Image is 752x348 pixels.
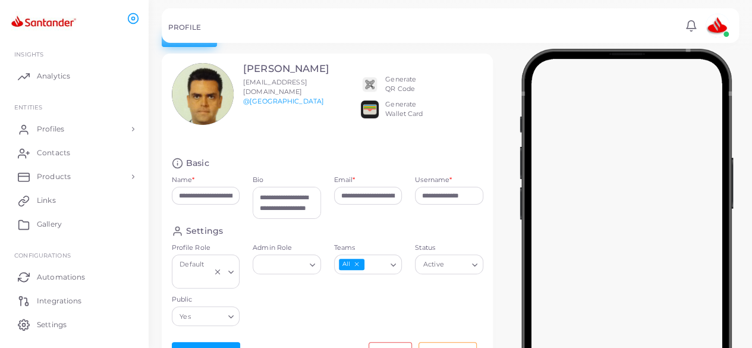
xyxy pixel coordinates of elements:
a: Automations [9,265,140,289]
span: Contacts [37,148,70,158]
input: Search for option [258,258,305,271]
h4: Settings [186,225,223,237]
a: @[GEOGRAPHIC_DATA] [243,97,324,105]
span: All [339,259,364,270]
label: Public [172,295,240,305]
img: apple-wallet.png [361,101,379,118]
span: Yes [178,311,193,323]
span: Settings [37,319,67,330]
span: Configurations [14,252,71,259]
a: Contacts [9,141,140,165]
span: Profiles [37,124,64,134]
label: Bio [253,175,321,185]
span: INSIGHTS [14,51,43,58]
label: Admin Role [253,243,321,253]
img: logo [11,11,77,33]
span: ENTITIES [14,104,42,111]
a: Profiles [9,117,140,141]
div: Search for option [253,255,321,274]
a: Integrations [9,289,140,312]
span: Analytics [37,71,70,81]
span: Gallery [37,219,62,230]
span: Products [37,171,71,182]
button: Deselect All [353,260,361,268]
a: Settings [9,312,140,336]
label: Teams [334,243,402,253]
input: Search for option [366,258,386,271]
label: Profile Role [172,243,240,253]
a: Links [9,189,140,212]
a: Gallery [9,212,140,236]
div: Generate QR Code [385,75,416,94]
img: avatar [706,14,729,37]
label: Status [415,243,483,253]
input: Search for option [446,258,467,271]
div: Search for option [172,306,240,325]
span: Integrations [37,296,81,306]
input: Search for option [193,310,224,323]
button: Clear Selected [213,267,222,277]
label: Email [334,175,355,185]
input: Search for option [177,273,211,286]
label: Name [172,175,195,185]
span: [EMAIL_ADDRESS][DOMAIN_NAME] [243,78,307,96]
div: Search for option [172,255,240,289]
label: Username [415,175,452,185]
div: Search for option [415,255,483,274]
h4: Basic [186,158,209,169]
span: Automations [37,272,85,283]
h3: [PERSON_NAME] [243,63,329,75]
div: Generate Wallet Card [385,100,423,119]
img: qr2.png [361,76,379,93]
a: Products [9,165,140,189]
div: Search for option [334,255,402,274]
a: Analytics [9,64,140,88]
span: Active [421,259,445,271]
span: Links [37,195,56,206]
h5: PROFILE [168,23,201,32]
a: avatar [702,14,732,37]
span: Default [178,259,206,271]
